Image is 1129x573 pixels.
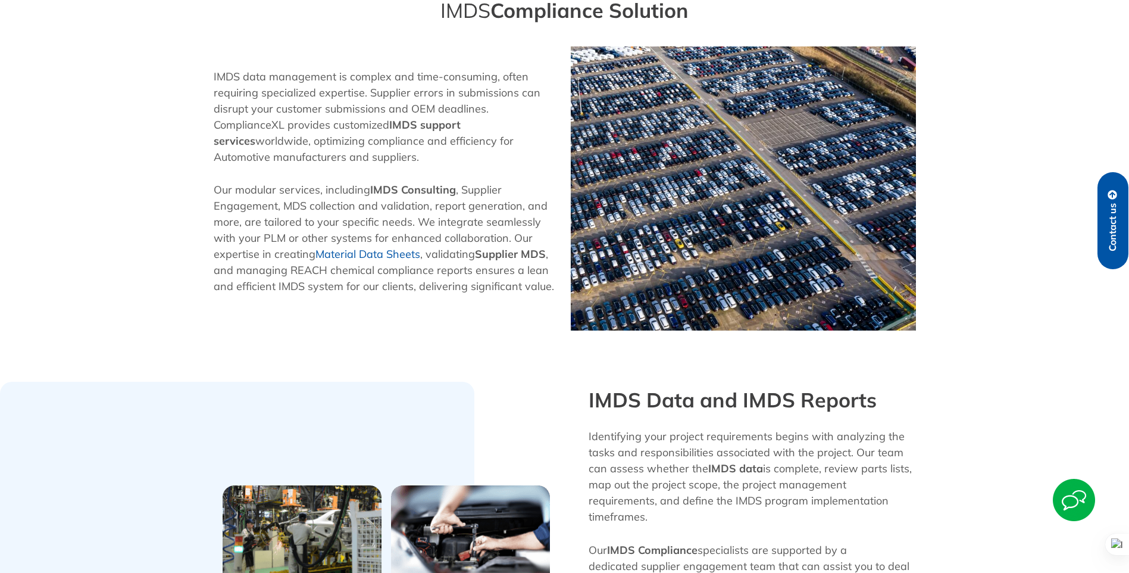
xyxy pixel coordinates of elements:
[1053,479,1095,521] img: Start Chat
[475,247,546,261] strong: Supplier MDS
[370,183,456,197] strong: IMDS Consulting
[1108,203,1118,251] span: Contact us
[589,388,916,413] h3: IMDS Data and IMDS Reports
[607,543,698,557] strong: IMDS Compliance
[315,247,420,261] a: Material Data Sheets
[214,68,559,165] p: IMDS data management is complex and time-consuming, often requiring specialized expertise. Suppli...
[571,46,916,331] img: IMDS Compliance
[708,462,763,475] strong: IMDS data
[589,428,916,525] p: Identifying your project requirements begins with analyzing the tasks and responsibilities associ...
[214,182,559,294] p: Our modular services, including , Supplier Engagement, MDS collection and validation, report gene...
[1097,172,1128,269] a: Contact us
[208,5,922,17] div: Compliance Solution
